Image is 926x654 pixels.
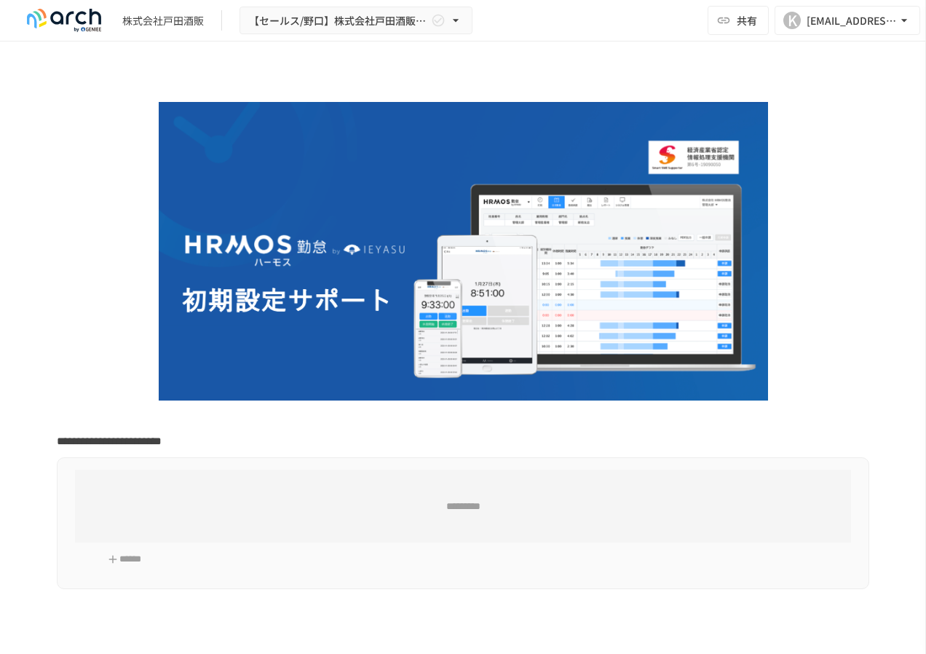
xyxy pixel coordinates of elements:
button: 【セールス/野口】株式会社戸田酒販様_初期設定サポート [240,7,472,35]
button: K[EMAIL_ADDRESS][DOMAIN_NAME] [775,6,920,35]
div: 株式会社戸田酒販 [122,13,204,28]
div: K [783,12,801,29]
span: 共有 [737,12,757,28]
div: [EMAIL_ADDRESS][DOMAIN_NAME] [807,12,897,30]
span: 【セールス/野口】株式会社戸田酒販様_初期設定サポート [249,12,428,30]
img: GdztLVQAPnGLORo409ZpmnRQckwtTrMz8aHIKJZF2AQ [159,102,768,401]
button: 共有 [708,6,769,35]
img: logo-default@2x-9cf2c760.svg [17,9,111,32]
